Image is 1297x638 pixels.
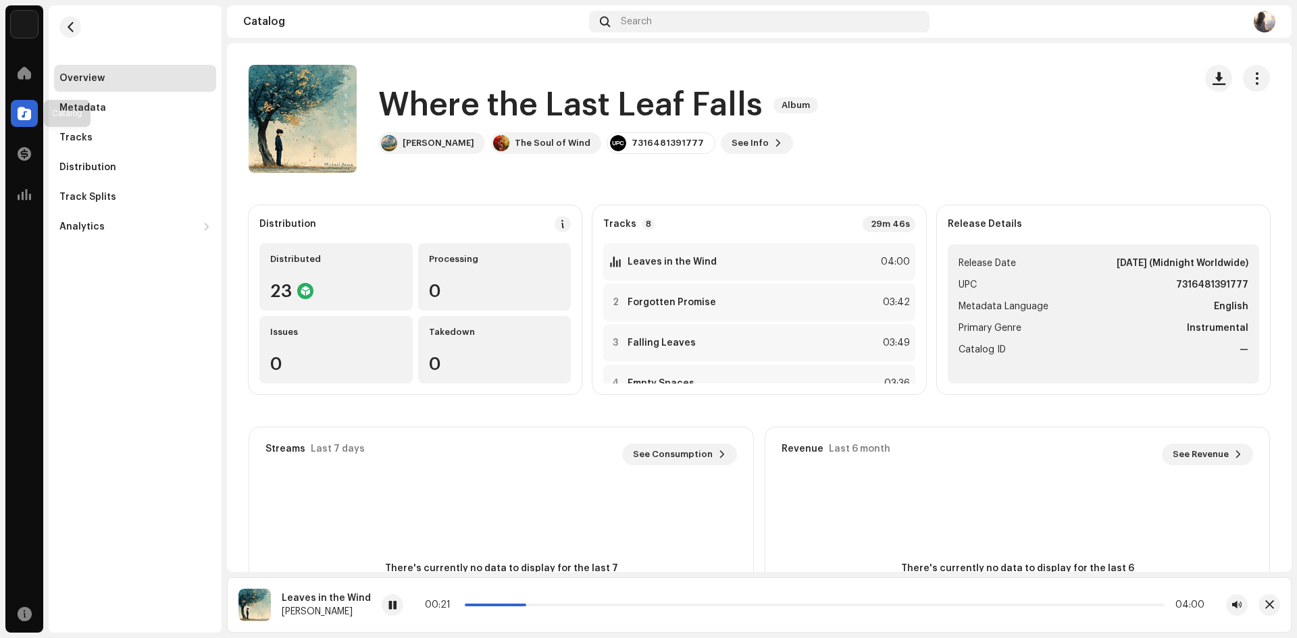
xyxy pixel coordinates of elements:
[403,138,474,149] div: [PERSON_NAME]
[59,73,105,84] div: Overview
[628,257,717,267] strong: Leaves in the Wind
[54,213,216,240] re-m-nav-dropdown: Analytics
[880,335,910,351] div: 03:49
[782,444,823,454] div: Revenue
[1214,298,1248,315] strong: English
[1117,255,1248,271] strong: [DATE] (Midnight Worldwide)
[1254,11,1275,32] img: e14c2559-d7fb-4018-890a-16e0278ea14d
[380,562,623,590] span: There's currently no data to display for the last 7 days. Check back soon for updates.
[959,298,1048,315] span: Metadata Language
[259,219,316,230] div: Distribution
[378,84,763,127] h1: Where the Last Leaf Falls
[880,294,910,311] div: 03:42
[621,16,652,27] span: Search
[311,444,365,454] div: Last 7 days
[622,444,737,465] button: See Consumption
[880,375,910,392] div: 03:36
[429,254,561,265] div: Processing
[628,297,716,308] strong: Forgotten Promise
[632,138,704,149] div: 7316481391777
[429,327,561,338] div: Takedown
[59,103,106,113] div: Metadata
[628,378,694,389] strong: Empty Spaces
[633,441,713,468] span: See Consumption
[59,221,105,232] div: Analytics
[959,320,1021,336] span: Primary Genre
[863,216,915,232] div: 29m 46s
[829,444,890,454] div: Last 6 month
[11,11,38,38] img: de0d2825-999c-4937-b35a-9adca56ee094
[732,130,769,157] span: See Info
[721,132,793,154] button: See Info
[59,132,93,143] div: Tracks
[959,255,1016,271] span: Release Date
[425,600,459,610] div: 00:21
[238,589,271,621] img: e0e0ff7d-aac8-49d3-bcfa-366056c5f477
[282,606,371,617] div: [PERSON_NAME]
[54,154,216,181] re-m-nav-item: Distribution
[1240,342,1248,358] strong: —
[628,338,696,348] strong: Falling Leaves
[1170,600,1204,610] div: 04:00
[59,162,116,173] div: Distribution
[1162,444,1253,465] button: See Revenue
[1187,320,1248,336] strong: Instrumental
[959,342,1006,358] span: Catalog ID
[54,65,216,92] re-m-nav-item: Overview
[54,184,216,211] re-m-nav-item: Track Splits
[493,135,509,151] img: 42a8a834-8b0b-491a-abc6-e9885e4173a1
[959,277,977,293] span: UPC
[515,138,590,149] div: The Soul of Wind
[54,124,216,151] re-m-nav-item: Tracks
[282,593,371,604] div: Leaves in the Wind
[270,327,402,338] div: Issues
[642,218,655,230] p-badge: 8
[948,219,1022,230] strong: Release Details
[54,95,216,122] re-m-nav-item: Metadata
[880,254,910,270] div: 04:00
[381,135,397,151] img: 642a31ea-2c02-414b-8b56-a3a0ed1b38cd
[1176,277,1248,293] strong: 7316481391777
[1173,441,1229,468] span: See Revenue
[896,562,1139,590] span: There's currently no data to display for the last 6 month. Check back soon for updates.
[270,254,402,265] div: Distributed
[773,97,818,113] span: Album
[59,192,116,203] div: Track Splits
[243,16,584,27] div: Catalog
[603,219,636,230] strong: Tracks
[265,444,305,454] div: Streams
